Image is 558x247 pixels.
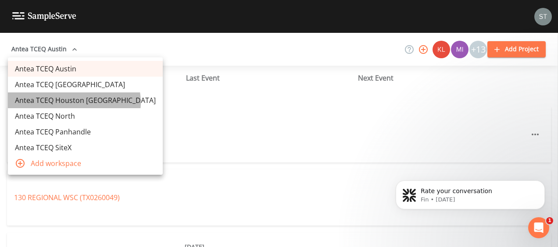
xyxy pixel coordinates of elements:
[8,77,163,92] a: Antea TCEQ [GEOGRAPHIC_DATA]
[528,217,549,238] iframe: Intercom live chat
[546,217,553,224] span: 1
[31,158,156,169] span: Add workspace
[8,140,163,155] a: Antea TCEQ SiteX
[8,92,163,108] a: Antea TCEQ Houston [GEOGRAPHIC_DATA]
[8,108,163,124] a: Antea TCEQ North
[8,124,163,140] a: Antea TCEQ Panhandle
[8,61,163,77] a: Antea TCEQ Austin
[383,162,558,223] iframe: Intercom notifications message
